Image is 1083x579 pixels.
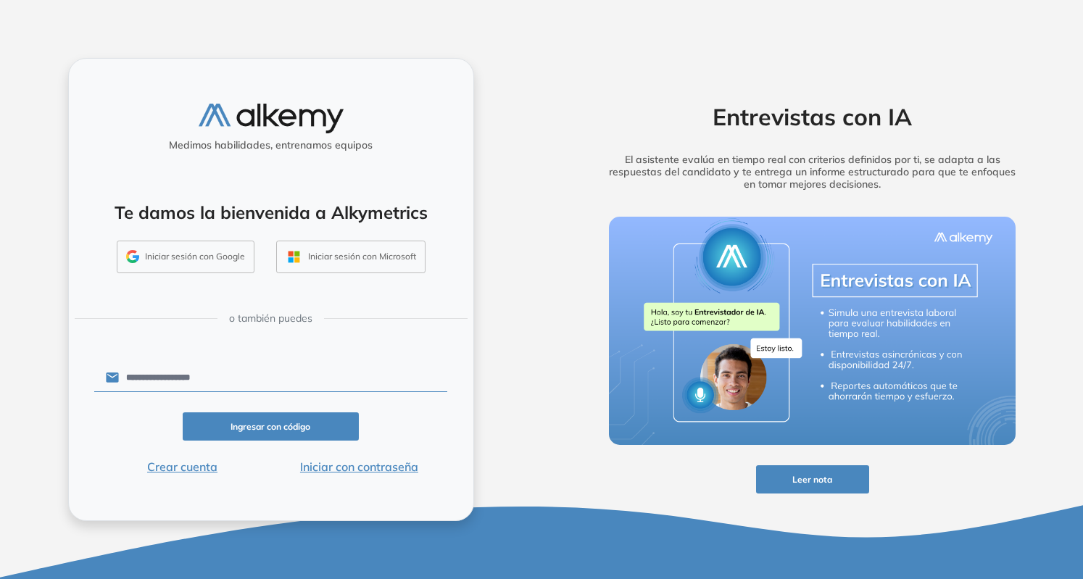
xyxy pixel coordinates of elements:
button: Crear cuenta [94,458,271,475]
button: Iniciar sesión con Google [117,241,254,274]
img: GMAIL_ICON [126,250,139,263]
iframe: Chat Widget [822,411,1083,579]
button: Leer nota [756,465,869,493]
img: img-more-info [609,217,1016,446]
h5: El asistente evalúa en tiempo real con criterios definidos por ti, se adapta a las respuestas del... [586,154,1039,190]
h5: Medimos habilidades, entrenamos equipos [75,139,468,151]
h2: Entrevistas con IA [586,103,1039,130]
div: Widget de chat [822,411,1083,579]
button: Iniciar sesión con Microsoft [276,241,426,274]
h4: Te damos la bienvenida a Alkymetrics [88,202,455,223]
img: OUTLOOK_ICON [286,249,302,265]
button: Iniciar con contraseña [270,458,447,475]
span: o también puedes [229,311,312,326]
button: Ingresar con código [183,412,360,441]
img: logo-alkemy [199,104,344,133]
